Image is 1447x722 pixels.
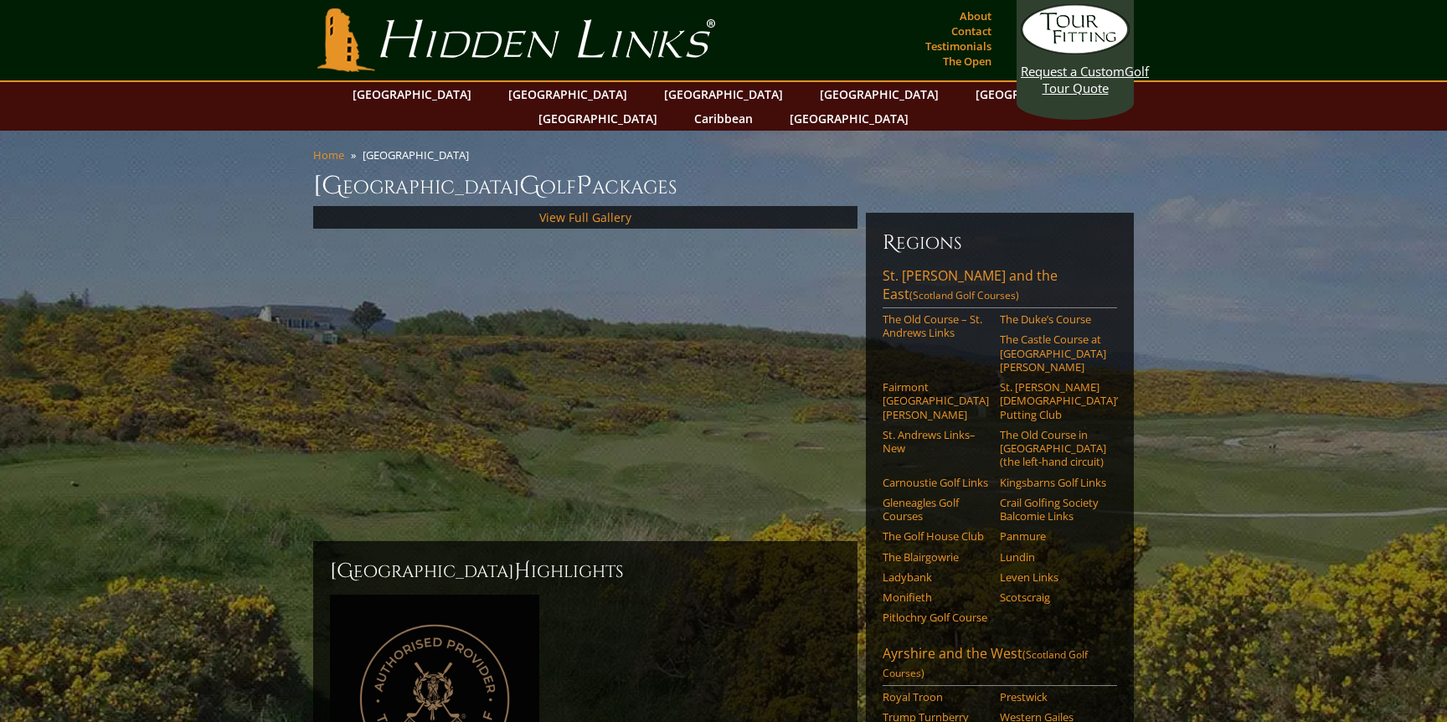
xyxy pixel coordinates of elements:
a: [GEOGRAPHIC_DATA] [967,82,1103,106]
a: Leven Links [1000,570,1106,584]
a: Request a CustomGolf Tour Quote [1021,4,1130,96]
a: [GEOGRAPHIC_DATA] [530,106,666,131]
a: Lundin [1000,550,1106,564]
a: The Castle Course at [GEOGRAPHIC_DATA][PERSON_NAME] [1000,333,1106,374]
a: [GEOGRAPHIC_DATA] [781,106,917,131]
a: The Old Course in [GEOGRAPHIC_DATA] (the left-hand circuit) [1000,428,1106,469]
li: [GEOGRAPHIC_DATA] [363,147,476,162]
a: View Full Gallery [539,209,631,225]
a: Pitlochry Golf Course [883,611,989,624]
a: St. [PERSON_NAME] and the East(Scotland Golf Courses) [883,266,1117,308]
a: [GEOGRAPHIC_DATA] [344,82,480,106]
a: Royal Troon [883,690,989,704]
a: The Open [939,49,996,73]
a: Testimonials [921,34,996,58]
a: Ladybank [883,570,989,584]
a: Prestwick [1000,690,1106,704]
a: Gleneagles Golf Courses [883,496,989,523]
h1: [GEOGRAPHIC_DATA] olf ackages [313,169,1134,203]
a: Contact [947,19,996,43]
a: Carnoustie Golf Links [883,476,989,489]
a: Ayrshire and the West(Scotland Golf Courses) [883,644,1117,686]
a: [GEOGRAPHIC_DATA] [500,82,636,106]
a: Panmure [1000,529,1106,543]
a: Scotscraig [1000,590,1106,604]
a: Crail Golfing Society Balcomie Links [1000,496,1106,523]
a: Fairmont [GEOGRAPHIC_DATA][PERSON_NAME] [883,380,989,421]
a: About [955,4,996,28]
a: The Blairgowrie [883,550,989,564]
a: Home [313,147,344,162]
span: H [514,558,531,585]
a: St. Andrews Links–New [883,428,989,456]
span: P [576,169,592,203]
a: Kingsbarns Golf Links [1000,476,1106,489]
a: Caribbean [686,106,761,131]
a: Monifieth [883,590,989,604]
a: The Old Course – St. Andrews Links [883,312,989,340]
a: [GEOGRAPHIC_DATA] [811,82,947,106]
span: Request a Custom [1021,63,1125,80]
span: G [519,169,540,203]
h2: [GEOGRAPHIC_DATA] ighlights [330,558,841,585]
span: (Scotland Golf Courses) [909,288,1019,302]
a: The Golf House Club [883,529,989,543]
span: (Scotland Golf Courses) [883,647,1088,680]
a: The Duke’s Course [1000,312,1106,326]
a: [GEOGRAPHIC_DATA] [656,82,791,106]
a: St. [PERSON_NAME] [DEMOGRAPHIC_DATA]’ Putting Club [1000,380,1106,421]
h6: Regions [883,229,1117,256]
